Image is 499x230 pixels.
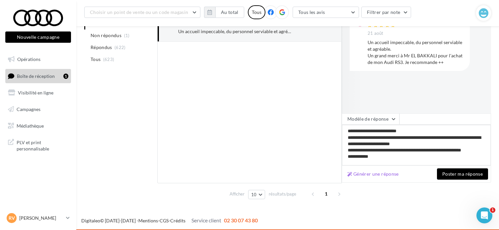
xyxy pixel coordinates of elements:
[90,9,188,15] span: Choisir un point de vente ou un code magasin
[342,113,399,125] button: Modèle de réponse
[368,30,383,36] span: 21 août
[63,74,68,79] div: 1
[321,189,331,199] span: 1
[4,102,72,116] a: Campagnes
[160,218,169,223] a: CGS
[490,207,495,213] span: 1
[4,135,72,155] a: PLV et print personnalisable
[9,215,15,221] span: RV
[248,190,265,199] button: 10
[17,138,68,152] span: PLV et print personnalisable
[5,31,71,43] button: Nouvelle campagne
[4,52,72,66] a: Opérations
[269,191,296,197] span: résultats/page
[17,73,55,79] span: Boîte de réception
[18,90,53,95] span: Visibilité en ligne
[81,218,100,223] a: Digitaleo
[114,45,126,50] span: (622)
[170,218,185,223] a: Crédits
[17,56,40,62] span: Opérations
[224,217,258,223] span: 02 30 07 43 80
[81,218,258,223] span: © [DATE]-[DATE] - - -
[124,33,130,38] span: (1)
[103,57,114,62] span: (623)
[215,7,244,18] button: Au total
[191,217,221,223] span: Service client
[178,28,293,35] div: Un accueil impeccable, du personnel serviable et agréable. Un grand merci à Mr EL BAKKALI pour l'...
[298,9,325,15] span: Tous les avis
[345,170,401,178] button: Générer une réponse
[17,123,44,128] span: Médiathèque
[4,119,72,133] a: Médiathèque
[368,39,464,66] div: Un accueil impeccable, du personnel serviable et agréable. Un grand merci à Mr EL BAKKALI pour l'...
[91,44,112,51] span: Répondus
[204,7,244,18] button: Au total
[248,5,265,19] div: Tous
[476,207,492,223] iframe: Intercom live chat
[91,56,101,63] span: Tous
[251,192,257,197] span: 10
[4,86,72,100] a: Visibilité en ligne
[91,32,121,39] span: Non répondus
[437,168,488,180] button: Poster ma réponse
[230,191,245,197] span: Afficher
[84,7,200,18] button: Choisir un point de vente ou un code magasin
[17,106,40,112] span: Campagnes
[361,7,411,18] button: Filtrer par note
[138,218,158,223] a: Mentions
[4,69,72,83] a: Boîte de réception1
[5,212,71,224] a: RV [PERSON_NAME]
[293,7,359,18] button: Tous les avis
[19,215,63,221] p: [PERSON_NAME]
